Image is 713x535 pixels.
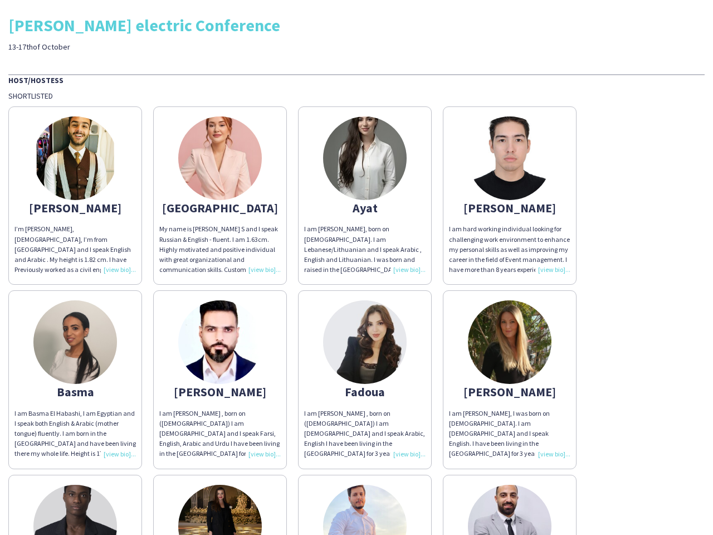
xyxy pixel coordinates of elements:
[8,91,705,101] div: Shortlisted
[33,300,117,384] img: thumb-15965356975f293391be305.jpg
[323,116,407,200] img: thumb-66d52fa2b6047.jpeg
[178,300,262,384] img: thumb-610a35a63b36f.jpg
[468,116,551,200] img: thumb-63fdfa9db226f.jpg
[449,224,570,275] div: I am hard working individual looking for challenging work environment to enhance my personal skil...
[449,408,570,459] div: I am [PERSON_NAME], I was born on [DEMOGRAPHIC_DATA]. I am [DEMOGRAPHIC_DATA] and I speak English...
[8,74,705,85] div: Host/Hostess
[8,17,705,33] div: [PERSON_NAME] electric Conference
[14,203,136,213] div: [PERSON_NAME]
[33,116,117,200] img: thumb-16655769486346aff4a694d.jpeg
[159,408,281,459] div: I am [PERSON_NAME] , born on ([DEMOGRAPHIC_DATA]) I am [DEMOGRAPHIC_DATA] and I speak Farsi, Engl...
[304,203,426,213] div: Ayat
[304,224,426,275] div: I am [PERSON_NAME], born on [DEMOGRAPHIC_DATA]. I am Lebanese/Lithuanian and I speak Arabic , Eng...
[468,300,551,384] img: thumb-5f4ba18942b58.png
[304,387,426,397] div: Fadoua
[159,203,281,213] div: [GEOGRAPHIC_DATA]
[323,300,407,384] img: thumb-655b6205cc862.jpeg
[159,387,281,397] div: [PERSON_NAME]
[8,42,252,52] div: 13-17thof October
[178,116,262,200] img: thumb-679b505cd0dd0.jpg
[304,408,426,459] div: I am [PERSON_NAME] , born on ([DEMOGRAPHIC_DATA]) I am [DEMOGRAPHIC_DATA] and I speak Arabic, Eng...
[14,408,136,459] div: I am Basma El Habashi, I am Egyptian and I speak both English & Arabic (mother tongue) fluently. ...
[449,387,570,397] div: [PERSON_NAME]
[159,225,280,344] span: My name is [PERSON_NAME] S and I speak Russian & English - fluent. I am 1.63cm. Highly motivated ...
[14,387,136,397] div: Basma
[14,224,136,275] div: I’m [PERSON_NAME], [DEMOGRAPHIC_DATA], I’m from [GEOGRAPHIC_DATA] and I speak English and Arabic ...
[449,203,570,213] div: [PERSON_NAME]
